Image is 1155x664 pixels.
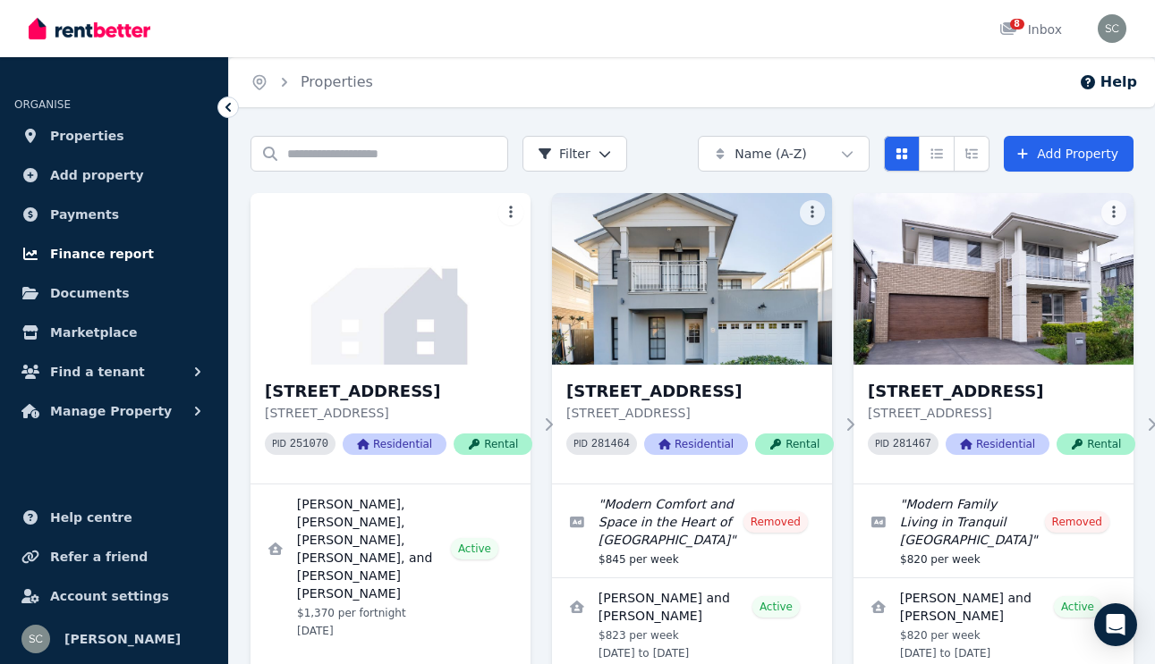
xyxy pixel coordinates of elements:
[265,379,532,404] h3: [STREET_ADDRESS]
[552,193,832,365] img: 9 Crux Street, Box Hill
[14,315,214,350] a: Marketplace
[265,404,532,422] p: [STREET_ADDRESS]
[251,193,531,365] img: 4/18 Hartington Street, Rooty Hill
[251,484,531,649] a: View details for Christine Joy Aguirre, Daniel Aguirre, Allyssa Bonion, Samuel Bonion, and Sarah ...
[229,57,395,107] nav: Breadcrumb
[1057,433,1135,455] span: Rental
[538,145,590,163] span: Filter
[868,404,1135,422] p: [STREET_ADDRESS]
[552,484,832,577] a: Edit listing: Modern Comfort and Space in the Heart of Box Hill
[290,438,328,450] code: 251070
[14,393,214,429] button: Manage Property
[498,200,523,225] button: More options
[14,98,71,111] span: ORGANISE
[800,200,825,225] button: More options
[735,145,807,163] span: Name (A-Z)
[854,484,1134,577] a: Edit listing: Modern Family Living in Tranquil Box Hill
[14,118,214,154] a: Properties
[854,193,1134,365] img: 19 Dressage Street, Box Hill
[50,282,130,304] span: Documents
[50,204,119,225] span: Payments
[1010,19,1024,29] span: 8
[50,322,137,343] span: Marketplace
[1101,200,1126,225] button: More options
[919,136,955,172] button: Compact list view
[854,193,1134,483] a: 19 Dressage Street, Box Hill[STREET_ADDRESS][STREET_ADDRESS]PID 281467ResidentialRental
[14,539,214,575] a: Refer a friend
[50,546,148,567] span: Refer a friend
[573,439,588,449] small: PID
[566,379,834,404] h3: [STREET_ADDRESS]
[64,628,181,650] span: [PERSON_NAME]
[999,21,1062,38] div: Inbox
[884,136,920,172] button: Card view
[50,361,145,382] span: Find a tenant
[1004,136,1134,172] a: Add Property
[343,433,446,455] span: Residential
[14,500,214,535] a: Help centre
[14,197,214,232] a: Payments
[884,136,989,172] div: View options
[50,243,154,265] span: Finance report
[14,354,214,390] button: Find a tenant
[14,157,214,193] a: Add property
[1094,603,1137,646] div: Open Intercom Messenger
[893,438,931,450] code: 281467
[875,439,889,449] small: PID
[50,400,172,422] span: Manage Property
[1098,14,1126,43] img: Sabrina Chua
[29,15,150,42] img: RentBetter
[251,193,531,483] a: 4/18 Hartington Street, Rooty Hill[STREET_ADDRESS][STREET_ADDRESS]PID 251070ResidentialRental
[644,433,748,455] span: Residential
[50,164,144,186] span: Add property
[14,275,214,311] a: Documents
[755,433,834,455] span: Rental
[954,136,989,172] button: Expanded list view
[50,125,124,147] span: Properties
[566,404,834,422] p: [STREET_ADDRESS]
[50,585,169,607] span: Account settings
[552,193,832,483] a: 9 Crux Street, Box Hill[STREET_ADDRESS][STREET_ADDRESS]PID 281464ResidentialRental
[301,73,373,90] a: Properties
[14,578,214,614] a: Account settings
[14,236,214,272] a: Finance report
[522,136,627,172] button: Filter
[50,507,132,528] span: Help centre
[272,439,286,449] small: PID
[1079,71,1137,93] button: Help
[868,379,1135,404] h3: [STREET_ADDRESS]
[591,438,630,450] code: 281464
[946,433,1049,455] span: Residential
[454,433,532,455] span: Rental
[21,625,50,653] img: Sabrina Chua
[698,136,870,172] button: Name (A-Z)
